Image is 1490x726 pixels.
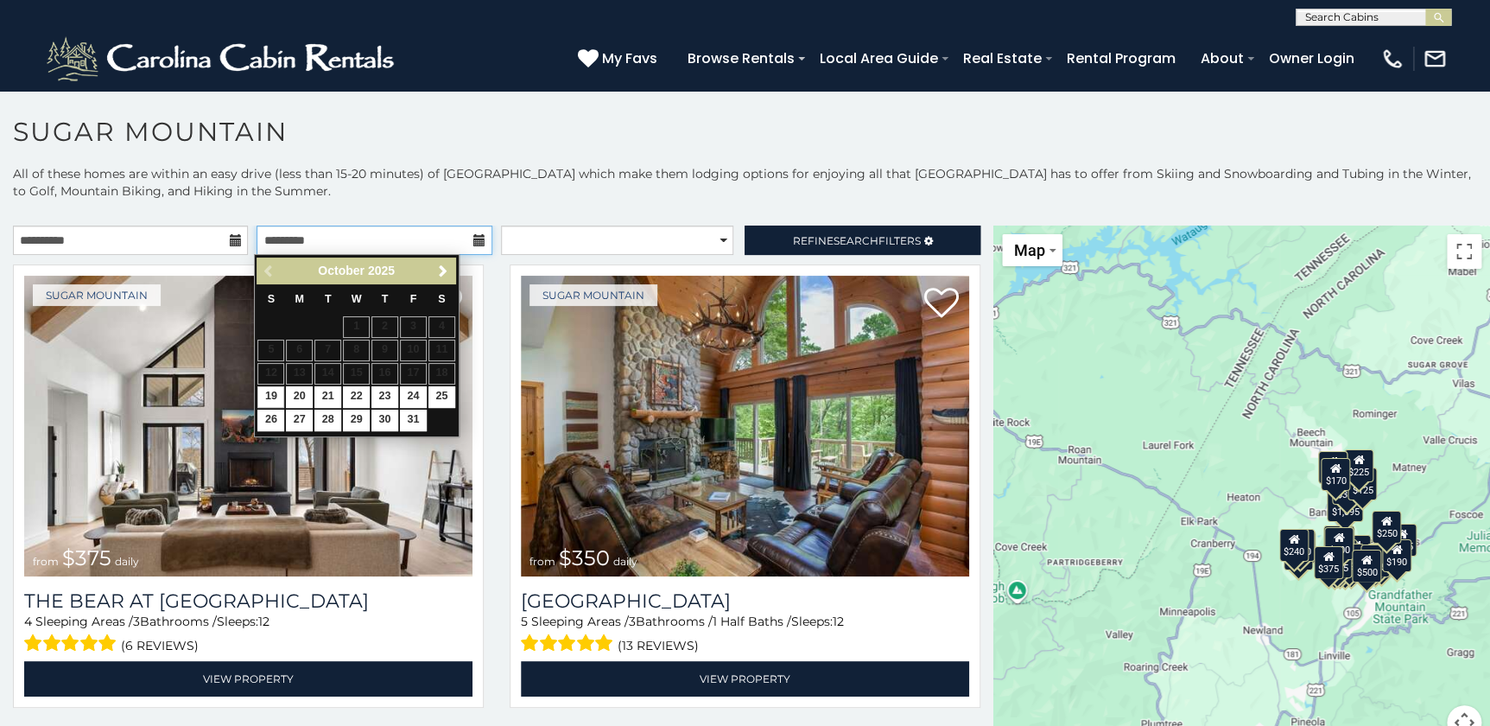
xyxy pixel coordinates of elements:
[833,614,844,629] span: 12
[1333,471,1362,504] div: $350
[352,293,362,305] span: Wednesday
[24,589,472,613] a: The Bear At [GEOGRAPHIC_DATA]
[1388,524,1417,557] div: $155
[115,555,139,568] span: daily
[924,286,959,322] a: Add to favorites
[33,555,59,568] span: from
[834,234,878,247] span: Search
[343,386,370,408] a: 22
[318,264,365,277] span: October
[24,661,472,697] a: View Property
[43,33,402,85] img: White-1-2.png
[62,545,111,570] span: $375
[1353,550,1382,583] div: $500
[295,293,305,305] span: Monday
[325,293,332,305] span: Tuesday
[1423,47,1447,71] img: mail-regular-white.png
[617,634,698,657] span: (13 reviews)
[268,293,275,305] span: Sunday
[1342,535,1372,568] div: $200
[1447,234,1481,269] button: Toggle fullscreen view
[438,293,445,305] span: Saturday
[1324,525,1354,558] div: $190
[629,614,636,629] span: 3
[286,410,313,431] a: 27
[602,48,657,69] span: My Favs
[24,276,472,576] img: The Bear At Sugar Mountain
[521,661,969,697] a: View Property
[428,386,455,408] a: 25
[24,276,472,576] a: The Bear At Sugar Mountain from $375 daily
[286,386,313,408] a: 20
[521,589,969,613] h3: Grouse Moor Lodge
[371,386,398,408] a: 23
[410,293,417,305] span: Friday
[257,386,284,408] a: 19
[578,48,662,70] a: My Favs
[613,555,637,568] span: daily
[521,589,969,613] a: [GEOGRAPHIC_DATA]
[382,293,389,305] span: Thursday
[811,43,947,73] a: Local Area Guide
[1382,538,1411,571] div: $190
[343,410,370,431] a: 29
[33,284,161,306] a: Sugar Mountain
[559,545,610,570] span: $350
[121,634,199,657] span: (6 reviews)
[1058,43,1184,73] a: Rental Program
[679,43,803,73] a: Browse Rentals
[1344,449,1373,482] div: $225
[371,410,398,431] a: 30
[1328,489,1364,522] div: $1,095
[521,276,969,576] a: Grouse Moor Lodge from $350 daily
[1320,546,1349,579] div: $155
[1325,526,1354,559] div: $300
[24,589,472,613] h3: The Bear At Sugar Mountain
[1280,528,1309,561] div: $240
[1284,537,1313,570] div: $355
[400,386,427,408] a: 24
[521,614,528,629] span: 5
[257,410,284,431] a: 26
[1361,544,1391,577] div: $195
[529,284,657,306] a: Sugar Mountain
[24,614,32,629] span: 4
[1318,451,1347,484] div: $240
[24,613,472,657] div: Sleeping Areas / Bathrooms / Sleeps:
[745,226,980,255] a: RefineSearchFilters
[1002,234,1062,266] button: Change map style
[436,264,450,278] span: Next
[1373,510,1402,543] div: $250
[368,264,395,277] span: 2025
[1314,545,1343,578] div: $375
[1192,43,1252,73] a: About
[1331,547,1360,580] div: $350
[713,614,791,629] span: 1 Half Baths /
[400,410,427,431] a: 31
[1380,47,1404,71] img: phone-regular-white.png
[1322,457,1351,490] div: $170
[521,276,969,576] img: Grouse Moor Lodge
[1348,468,1378,500] div: $125
[314,410,341,431] a: 28
[1260,43,1363,73] a: Owner Login
[258,614,269,629] span: 12
[521,613,969,657] div: Sleeping Areas / Bathrooms / Sleeps:
[133,614,140,629] span: 3
[433,260,454,282] a: Next
[954,43,1050,73] a: Real Estate
[1014,241,1045,259] span: Map
[793,234,921,247] span: Refine Filters
[314,386,341,408] a: 21
[529,555,555,568] span: from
